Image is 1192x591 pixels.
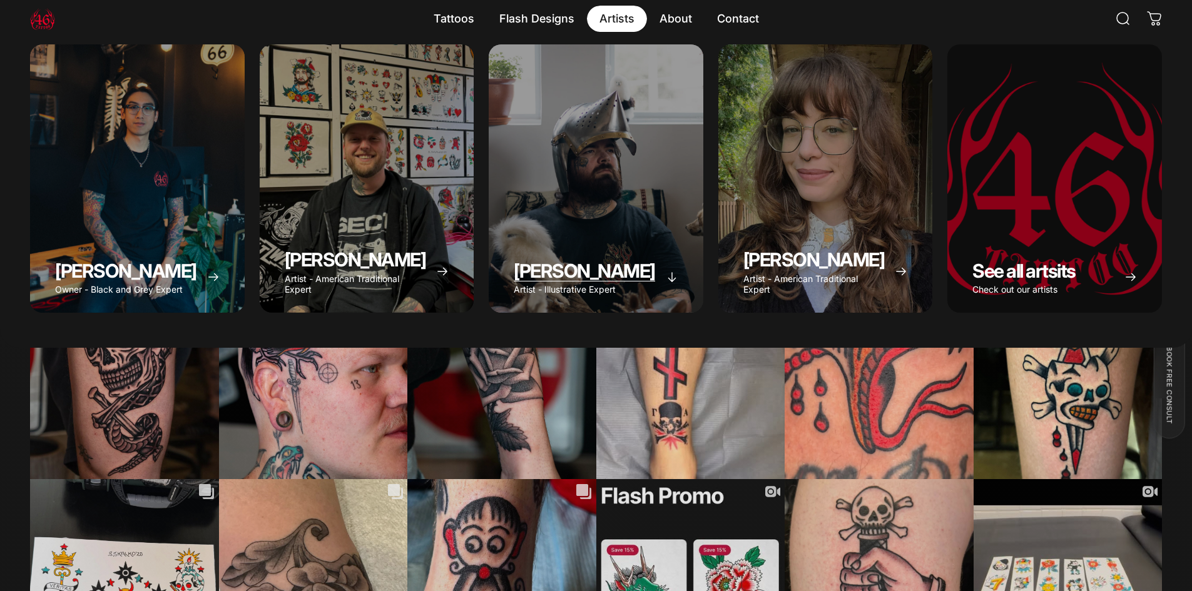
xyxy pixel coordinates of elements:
summary: Tattoos [421,6,487,32]
summary: Flash Designs [487,6,587,32]
p: Artist - Illustrative Expert [514,284,655,295]
span: [PERSON_NAME] [743,248,885,271]
summary: About [647,6,705,32]
a: 0 items [1141,5,1168,33]
nav: Primary [421,6,772,32]
a: Spencer Skalko [260,44,474,313]
a: See all artsits [947,44,1162,313]
a: Emily Forte [718,44,933,313]
p: Artist - American Traditional Expert [743,273,885,295]
p: Artist - American Traditional Expert [285,273,427,295]
span: See all artsits [972,260,1076,282]
summary: Artists [587,6,647,32]
span: [PERSON_NAME] [514,260,655,282]
a: Contact [705,6,772,32]
span: [PERSON_NAME] [285,248,426,271]
a: Taivas Jättiläinen [489,44,703,313]
p: Check out our artists [972,284,1076,295]
span: [PERSON_NAME] [55,260,196,282]
p: Owner - Black and Grey Expert [55,284,196,295]
a: Geoffrey Wong [30,44,245,313]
